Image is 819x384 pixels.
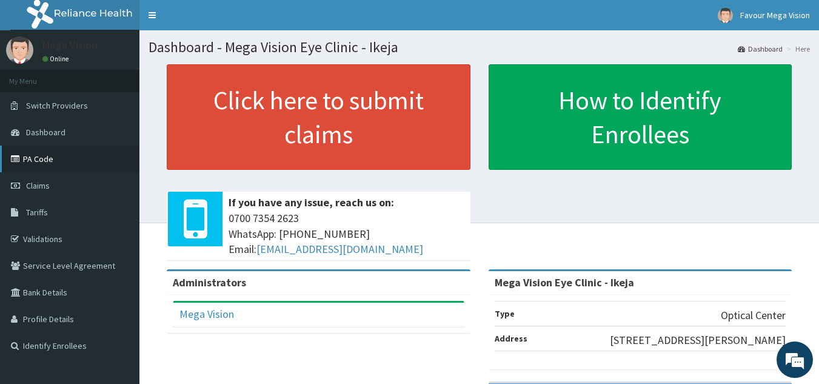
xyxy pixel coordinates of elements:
[229,211,464,257] span: 0700 7354 2623 WhatsApp: [PHONE_NUMBER] Email:
[740,10,810,21] span: Favour Mega Vision
[173,275,246,289] b: Administrators
[784,44,810,54] li: Here
[721,308,786,323] p: Optical Center
[610,332,786,348] p: [STREET_ADDRESS][PERSON_NAME]
[26,127,65,138] span: Dashboard
[495,333,527,344] b: Address
[229,195,394,209] b: If you have any issue, reach us on:
[26,207,48,218] span: Tariffs
[42,55,72,63] a: Online
[26,100,88,111] span: Switch Providers
[495,275,634,289] strong: Mega Vision Eye Clinic - Ikeja
[489,64,792,170] a: How to Identify Enrollees
[738,44,783,54] a: Dashboard
[167,64,470,170] a: Click here to submit claims
[495,308,515,319] b: Type
[149,39,810,55] h1: Dashboard - Mega Vision Eye Clinic - Ikeja
[179,307,234,321] a: Mega Vision
[26,180,50,191] span: Claims
[6,36,33,64] img: User Image
[718,8,733,23] img: User Image
[42,39,98,50] p: Mega Vision
[256,242,423,256] a: [EMAIL_ADDRESS][DOMAIN_NAME]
